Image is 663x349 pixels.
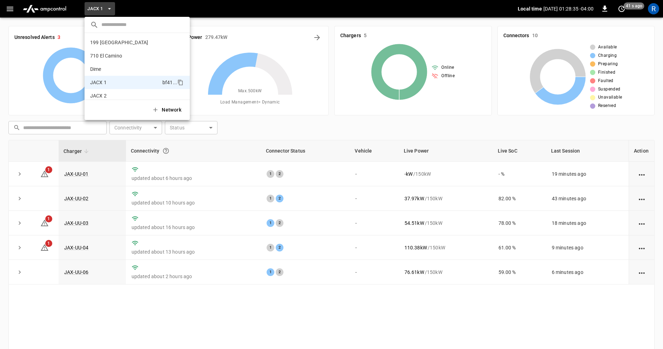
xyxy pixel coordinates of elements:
p: JACX 2 [90,92,159,99]
p: Dime [90,66,159,73]
button: Network [148,103,187,117]
p: 199 [GEOGRAPHIC_DATA] [90,39,160,46]
p: 710 El Camino [90,52,160,59]
p: JACX 1 [90,79,160,86]
div: copy [177,78,185,87]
